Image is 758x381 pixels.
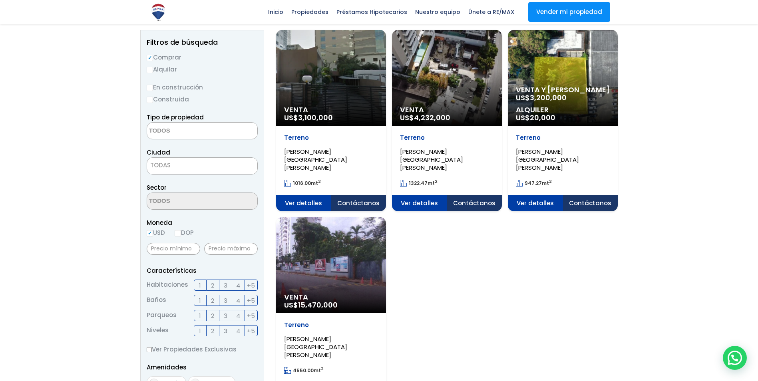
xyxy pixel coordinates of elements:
[236,280,240,290] span: 4
[147,193,225,210] textarea: Search
[147,344,258,354] label: Ver Propiedades Exclusivas
[409,180,428,187] span: 1322.47
[563,195,618,211] span: Contáctanos
[525,180,542,187] span: 947.27
[530,93,567,103] span: 3,200,000
[147,218,258,228] span: Moneda
[147,183,167,192] span: Sector
[447,195,502,211] span: Contáctanos
[175,230,181,236] input: DOP
[293,367,314,374] span: 4550.00
[516,86,610,94] span: Venta y [PERSON_NAME]
[247,296,255,306] span: +5
[411,6,464,18] span: Nuestro equipo
[400,134,494,142] p: Terreno
[321,366,324,372] sup: 2
[400,180,438,187] span: mt
[530,113,555,123] span: 20,000
[147,38,258,46] h2: Filtros de búsqueda
[516,113,555,123] span: US$
[284,134,378,142] p: Terreno
[211,311,214,321] span: 2
[204,243,258,255] input: Precio máximo
[147,243,200,255] input: Precio mínimo
[508,30,618,211] a: Venta y [PERSON_NAME] US$3,200,000 Alquiler US$20,000Terreno[PERSON_NAME][GEOGRAPHIC_DATA][PERSON...
[516,93,567,103] span: US$
[276,30,386,211] a: Venta US$3,100,000Terreno[PERSON_NAME][GEOGRAPHIC_DATA][PERSON_NAME] 1016.00mt2 Ver detalles Cont...
[508,195,563,211] span: Ver detalles
[147,148,170,157] span: Ciudad
[284,335,347,359] span: [PERSON_NAME][GEOGRAPHIC_DATA][PERSON_NAME]
[464,6,518,18] span: Únete a RE/MAX
[318,179,321,185] sup: 2
[199,326,201,336] span: 1
[147,362,258,372] p: Amenidades
[400,147,463,172] span: [PERSON_NAME][GEOGRAPHIC_DATA][PERSON_NAME]
[528,2,610,22] a: Vender mi propiedad
[147,310,177,321] span: Parqueos
[247,311,255,321] span: +5
[236,326,240,336] span: 4
[147,123,225,140] textarea: Search
[150,161,171,169] span: TODAS
[284,147,347,172] span: [PERSON_NAME][GEOGRAPHIC_DATA][PERSON_NAME]
[247,280,255,290] span: +5
[147,55,153,61] input: Comprar
[284,321,378,329] p: Terreno
[435,179,438,185] sup: 2
[392,30,502,211] a: Venta US$4,232,000Terreno[PERSON_NAME][GEOGRAPHIC_DATA][PERSON_NAME] 1322.47mt2 Ver detalles Cont...
[293,180,311,187] span: 1016.00
[175,228,194,238] label: DOP
[147,347,152,352] input: Ver Propiedades Exclusivas
[516,134,610,142] p: Terreno
[392,195,447,211] span: Ver detalles
[287,6,332,18] span: Propiedades
[298,300,338,310] span: 15,470,000
[224,296,227,306] span: 3
[400,106,494,114] span: Venta
[284,300,338,310] span: US$
[236,296,240,306] span: 4
[224,280,227,290] span: 3
[147,97,153,103] input: Construida
[264,6,287,18] span: Inicio
[224,326,227,336] span: 3
[298,113,333,123] span: 3,100,000
[247,326,255,336] span: +5
[284,293,378,301] span: Venta
[147,85,153,91] input: En construcción
[147,94,258,104] label: Construida
[147,157,258,175] span: TODAS
[516,106,610,114] span: Alquiler
[147,295,166,306] span: Baños
[147,64,258,74] label: Alquilar
[199,280,201,290] span: 1
[147,266,258,276] p: Características
[549,179,552,185] sup: 2
[331,195,386,211] span: Contáctanos
[284,106,378,114] span: Venta
[211,280,214,290] span: 2
[147,67,153,73] input: Alquilar
[147,113,204,121] span: Tipo de propiedad
[332,6,411,18] span: Préstamos Hipotecarios
[284,367,324,374] span: mt
[516,147,579,172] span: [PERSON_NAME][GEOGRAPHIC_DATA][PERSON_NAME]
[236,311,240,321] span: 4
[147,228,165,238] label: USD
[400,113,450,123] span: US$
[284,180,321,187] span: mt
[148,2,168,22] img: Logo de REMAX
[199,311,201,321] span: 1
[284,113,333,123] span: US$
[147,82,258,92] label: En construcción
[199,296,201,306] span: 1
[147,160,257,171] span: TODAS
[147,52,258,62] label: Comprar
[276,195,331,211] span: Ver detalles
[211,296,214,306] span: 2
[147,325,169,336] span: Niveles
[211,326,214,336] span: 2
[147,230,153,236] input: USD
[414,113,450,123] span: 4,232,000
